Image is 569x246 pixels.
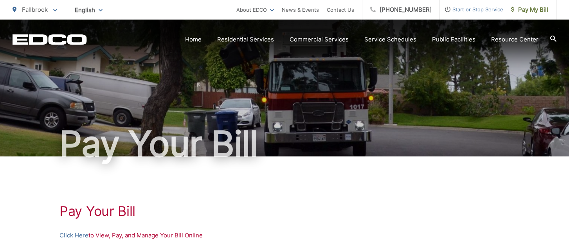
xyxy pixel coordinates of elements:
[236,5,274,14] a: About EDCO
[364,35,416,44] a: Service Schedules
[13,34,87,45] a: EDCD logo. Return to the homepage.
[432,35,475,44] a: Public Facilities
[185,35,202,44] a: Home
[511,5,548,14] span: Pay My Bill
[327,5,354,14] a: Contact Us
[59,231,88,240] a: Click Here
[217,35,274,44] a: Residential Services
[22,6,48,13] span: Fallbrook
[69,3,108,17] span: English
[13,124,556,163] h1: Pay Your Bill
[59,203,510,219] h1: Pay Your Bill
[59,231,510,240] p: to View, Pay, and Manage Your Bill Online
[491,35,538,44] a: Resource Center
[282,5,319,14] a: News & Events
[290,35,349,44] a: Commercial Services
